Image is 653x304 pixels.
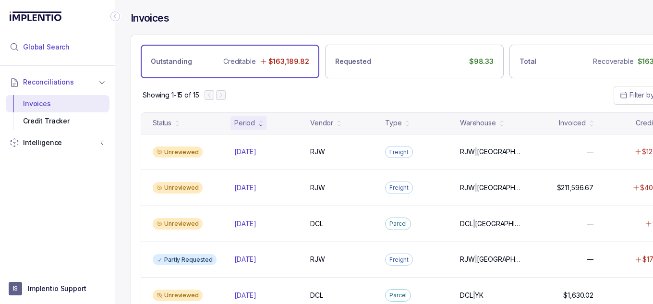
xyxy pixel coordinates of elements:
[310,183,325,193] p: RJW
[23,42,70,52] span: Global Search
[109,11,121,22] div: Collapse Icon
[460,118,496,128] div: Warehouse
[234,147,256,157] p: [DATE]
[234,291,256,300] p: [DATE]
[460,255,521,264] p: RJW|[GEOGRAPHIC_DATA]
[9,282,22,295] span: User initials
[460,219,521,229] p: DCL|[GEOGRAPHIC_DATA], DCL|LN
[234,183,256,193] p: [DATE]
[389,219,407,229] p: Parcel
[389,183,409,193] p: Freight
[268,57,309,66] p: $163,189.82
[6,93,109,132] div: Reconciliations
[28,284,86,293] p: Implentio Support
[310,219,323,229] p: DCL
[153,254,217,266] div: Partly Requested
[223,57,256,66] p: Creditable
[23,77,74,87] span: Reconciliations
[151,57,192,66] p: Outstanding
[593,57,633,66] p: Recoverable
[563,291,593,300] p: $1,630.02
[460,291,484,300] p: DCL|YK
[234,118,255,128] div: Period
[587,255,593,264] p: —
[153,146,203,158] div: Unreviewed
[389,291,407,300] p: Parcel
[335,57,371,66] p: Requested
[469,57,494,66] p: $98.33
[389,147,409,157] p: Freight
[310,118,333,128] div: Vendor
[389,255,409,265] p: Freight
[131,12,169,25] h4: Invoices
[6,72,109,93] button: Reconciliations
[143,90,199,100] div: Remaining page entries
[460,147,521,157] p: RJW|[GEOGRAPHIC_DATA]
[13,112,102,130] div: Credit Tracker
[385,118,401,128] div: Type
[587,147,593,157] p: —
[234,219,256,229] p: [DATE]
[6,132,109,153] button: Intelligence
[153,118,171,128] div: Status
[460,183,521,193] p: RJW|[GEOGRAPHIC_DATA]
[23,138,62,147] span: Intelligence
[310,147,325,157] p: RJW
[559,118,586,128] div: Invoiced
[310,255,325,264] p: RJW
[557,183,593,193] p: $211,596.67
[587,219,593,229] p: —
[153,218,203,230] div: Unreviewed
[520,57,536,66] p: Total
[143,90,199,100] p: Showing 1-15 of 15
[9,282,107,295] button: User initialsImplentio Support
[234,255,256,264] p: [DATE]
[153,182,203,194] div: Unreviewed
[310,291,323,300] p: DCL
[13,95,102,112] div: Invoices
[153,290,203,301] div: Unreviewed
